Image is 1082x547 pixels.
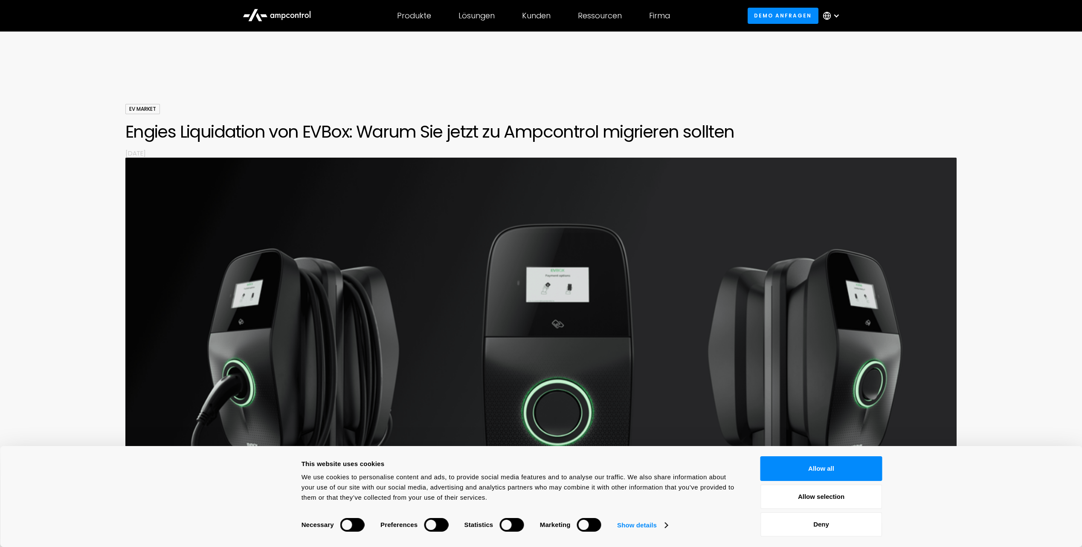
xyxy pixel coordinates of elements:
[125,149,957,158] p: [DATE]
[522,11,551,20] div: Kunden
[458,11,495,20] div: Lösungen
[125,121,957,142] h1: Engies Liquidation von EVBox: Warum Sie jetzt zu Ampcontrol migrieren sollten
[760,512,882,537] button: Deny
[649,11,670,20] div: Firma
[578,11,622,20] div: Ressourcen
[540,521,571,528] strong: Marketing
[617,519,667,532] a: Show details
[380,521,418,528] strong: Preferences
[760,456,882,481] button: Allow all
[760,484,882,509] button: Allow selection
[302,459,741,469] div: This website uses cookies
[397,11,431,20] div: Produkte
[302,521,334,528] strong: Necessary
[125,104,160,114] div: EV Market
[748,8,818,23] a: Demo anfragen
[302,472,741,503] div: We use cookies to personalise content and ads, to provide social media features and to analyse ou...
[464,521,493,528] strong: Statistics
